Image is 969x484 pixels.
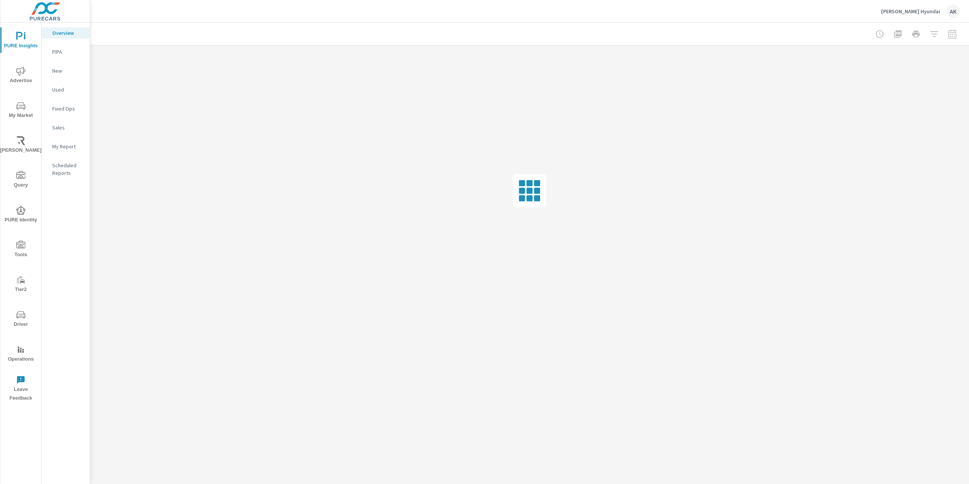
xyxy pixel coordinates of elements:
p: Fixed Ops [52,105,84,112]
div: nav menu [0,23,41,406]
div: Sales [42,122,90,133]
span: [PERSON_NAME] [3,136,39,155]
span: PURE Identity [3,206,39,224]
p: New [52,67,84,75]
span: Query [3,171,39,190]
span: My Market [3,101,39,120]
p: My Report [52,143,84,150]
div: AK [946,5,960,18]
p: Sales [52,124,84,131]
div: Scheduled Reports [42,160,90,179]
div: New [42,65,90,76]
p: Scheduled Reports [52,162,84,177]
p: [PERSON_NAME] Hyundai [881,8,940,15]
span: Tools [3,241,39,259]
p: Used [52,86,84,93]
div: Overview [42,27,90,39]
div: Used [42,84,90,95]
span: Leave Feedback [3,375,39,403]
span: Operations [3,345,39,364]
div: My Report [42,141,90,152]
span: PURE Insights [3,32,39,50]
p: PIPA [52,48,84,56]
span: Tier2 [3,275,39,294]
span: Driver [3,310,39,329]
div: Fixed Ops [42,103,90,114]
div: PIPA [42,46,90,58]
p: Overview [52,29,84,37]
span: Advertise [3,67,39,85]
